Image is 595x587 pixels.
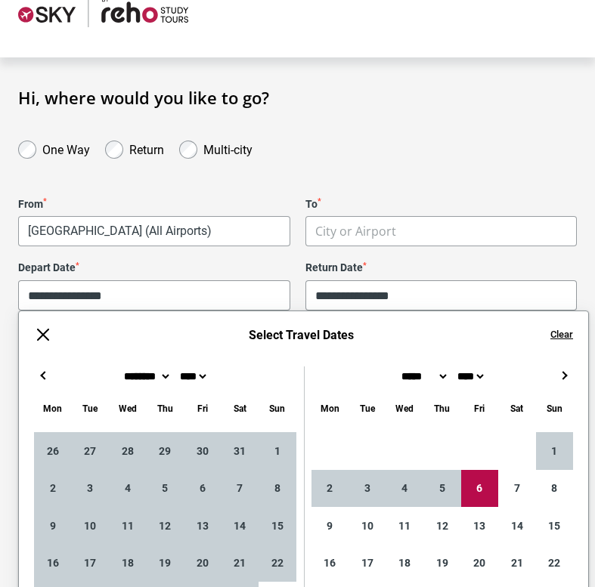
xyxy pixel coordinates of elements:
div: 12 [423,507,461,545]
span: City or Airport [306,217,577,246]
button: Clear [550,328,573,341]
div: 7 [222,470,259,508]
div: 4 [386,470,424,508]
div: 10 [72,507,110,545]
div: Tuesday [349,400,386,417]
div: 31 [222,432,259,470]
label: To [305,198,578,211]
div: 3 [72,470,110,508]
div: 16 [34,545,72,582]
div: 15 [536,507,574,545]
div: 14 [498,507,536,545]
div: 20 [184,545,222,582]
div: Monday [34,400,72,417]
div: 1 [259,432,296,470]
div: Thursday [147,400,184,417]
div: 29 [147,432,184,470]
div: 12 [147,507,184,545]
span: Melbourne, Australia [19,217,290,246]
div: Wednesday [386,400,424,417]
div: 13 [461,507,499,545]
div: 2 [311,470,349,508]
div: 13 [184,507,222,545]
div: 14 [222,507,259,545]
div: 4 [109,470,147,508]
div: 8 [259,470,296,508]
label: Return Date [305,261,578,274]
div: 6 [461,470,499,508]
div: 10 [349,507,386,545]
div: 26 [34,432,72,470]
div: 5 [423,470,461,508]
div: Thursday [423,400,461,417]
label: Return [129,139,164,157]
label: Depart Date [18,261,290,274]
label: Multi-city [203,139,253,157]
div: 5 [147,470,184,508]
label: One Way [42,139,90,157]
div: 9 [311,507,349,545]
div: 15 [259,507,296,545]
span: City or Airport [315,223,396,239]
div: 17 [72,545,110,582]
div: 18 [109,545,147,582]
div: 22 [259,545,296,582]
div: Sunday [536,400,574,417]
div: 17 [349,545,386,582]
div: Saturday [498,400,536,417]
label: From [18,198,290,211]
div: 19 [147,545,184,582]
div: 21 [498,545,536,582]
h1: Hi, where would you like to go? [18,88,577,107]
div: Friday [461,400,499,417]
div: Friday [184,400,222,417]
button: → [555,366,573,385]
div: 11 [109,507,147,545]
div: 30 [184,432,222,470]
div: 1 [536,432,574,470]
div: 7 [498,470,536,508]
div: 9 [34,507,72,545]
div: 2 [34,470,72,508]
div: 22 [536,545,574,582]
div: 21 [222,545,259,582]
span: City or Airport [305,216,578,246]
div: 27 [72,432,110,470]
h6: Select Travel Dates [67,328,535,342]
div: 3 [349,470,386,508]
div: 28 [109,432,147,470]
div: Sunday [259,400,296,417]
div: 8 [536,470,574,508]
div: 20 [461,545,499,582]
div: 11 [386,507,424,545]
div: Tuesday [72,400,110,417]
div: 6 [184,470,222,508]
span: Melbourne, Australia [18,216,290,246]
button: ← [34,366,52,385]
div: Wednesday [109,400,147,417]
div: 18 [386,545,424,582]
div: Saturday [222,400,259,417]
div: 16 [311,545,349,582]
div: 19 [423,545,461,582]
div: Monday [311,400,349,417]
